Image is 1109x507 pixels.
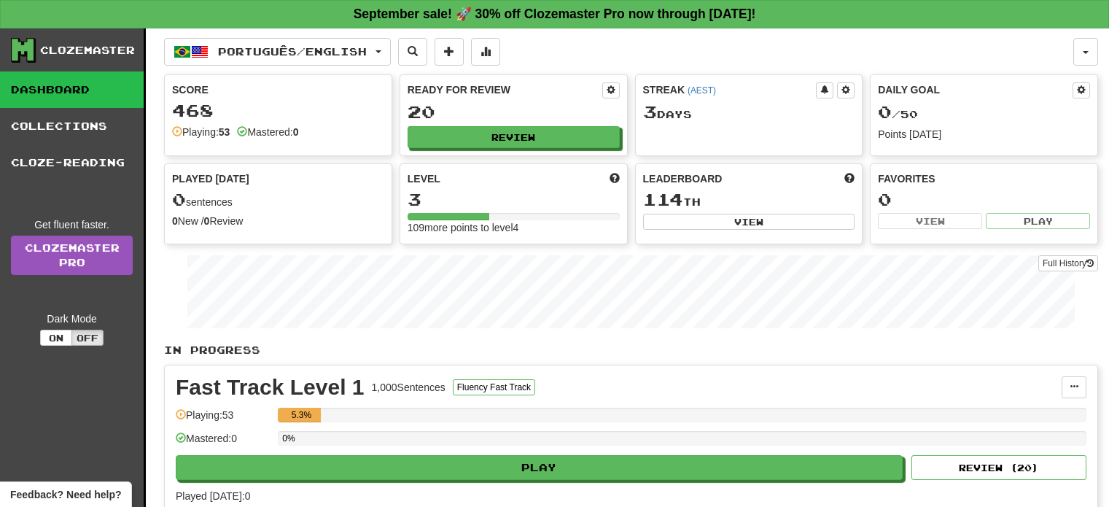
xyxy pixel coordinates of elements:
[172,171,249,186] span: Played [DATE]
[610,171,620,186] span: Score more points to level up
[878,190,1090,209] div: 0
[408,82,602,97] div: Ready for Review
[172,125,230,139] div: Playing:
[844,171,855,186] span: This week in points, UTC
[176,376,365,398] div: Fast Track Level 1
[172,214,384,228] div: New / Review
[453,379,535,395] button: Fluency Fast Track
[878,171,1090,186] div: Favorites
[911,455,1086,480] button: Review (20)
[372,380,445,395] div: 1,000 Sentences
[164,38,391,66] button: Português/English
[71,330,104,346] button: Off
[176,490,250,502] span: Played [DATE]: 0
[172,190,384,209] div: sentences
[40,43,135,58] div: Clozemaster
[643,101,657,122] span: 3
[398,38,427,66] button: Search sentences
[11,217,133,232] div: Get fluent faster.
[354,7,756,21] strong: September sale! 🚀 30% off Clozemaster Pro now through [DATE]!
[11,236,133,275] a: ClozemasterPro
[40,330,72,346] button: On
[878,108,918,120] span: / 50
[986,213,1090,229] button: Play
[164,343,1098,357] p: In Progress
[11,311,133,326] div: Dark Mode
[218,45,367,58] span: Português / English
[408,103,620,121] div: 20
[471,38,500,66] button: More stats
[172,82,384,97] div: Score
[878,101,892,122] span: 0
[172,189,186,209] span: 0
[435,38,464,66] button: Add sentence to collection
[282,408,321,422] div: 5.3%
[10,487,121,502] span: Open feedback widget
[643,171,723,186] span: Leaderboard
[878,213,982,229] button: View
[643,189,683,209] span: 114
[408,171,440,186] span: Level
[643,190,855,209] div: th
[219,126,230,138] strong: 53
[172,215,178,227] strong: 0
[643,82,817,97] div: Streak
[643,103,855,122] div: Day s
[172,101,384,120] div: 468
[878,127,1090,142] div: Points [DATE]
[408,220,620,235] div: 109 more points to level 4
[1038,255,1098,271] button: Full History
[176,408,271,432] div: Playing: 53
[643,214,855,230] button: View
[408,126,620,148] button: Review
[237,125,298,139] div: Mastered:
[878,82,1073,98] div: Daily Goal
[293,126,299,138] strong: 0
[176,455,903,480] button: Play
[688,85,716,96] a: (AEST)
[204,215,210,227] strong: 0
[408,190,620,209] div: 3
[176,431,271,455] div: Mastered: 0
